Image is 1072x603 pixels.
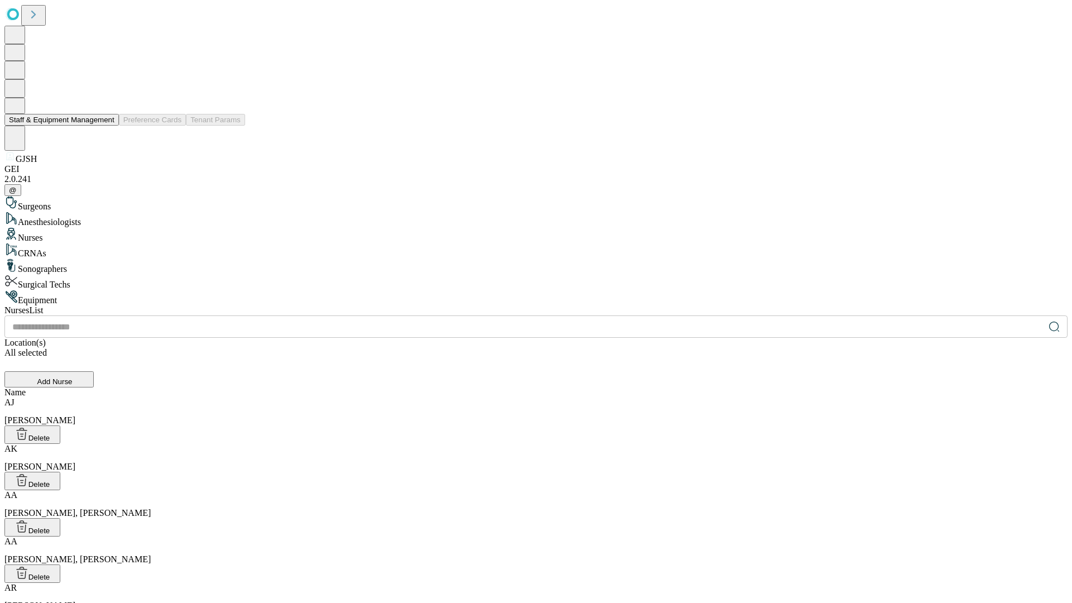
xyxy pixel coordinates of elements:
span: Delete [28,480,50,489]
div: Anesthesiologists [4,212,1068,227]
div: [PERSON_NAME] [4,444,1068,472]
span: Add Nurse [37,377,73,386]
button: @ [4,184,21,196]
button: Delete [4,472,60,490]
span: Location(s) [4,338,46,347]
div: Nurses [4,227,1068,243]
span: AA [4,490,17,500]
span: Delete [28,527,50,535]
div: [PERSON_NAME], [PERSON_NAME] [4,537,1068,564]
button: Add Nurse [4,371,94,387]
div: [PERSON_NAME] [4,398,1068,425]
span: GJSH [16,154,37,164]
button: Delete [4,518,60,537]
button: Delete [4,564,60,583]
span: Delete [28,434,50,442]
div: GEI [4,164,1068,174]
div: Surgical Techs [4,274,1068,290]
span: AJ [4,398,15,407]
button: Preference Cards [119,114,186,126]
div: Surgeons [4,196,1068,212]
div: [PERSON_NAME], [PERSON_NAME] [4,490,1068,518]
div: CRNAs [4,243,1068,259]
span: AA [4,537,17,546]
button: Delete [4,425,60,444]
button: Tenant Params [186,114,245,126]
div: Name [4,387,1068,398]
span: @ [9,186,17,194]
div: Nurses List [4,305,1068,315]
span: Delete [28,573,50,581]
div: Equipment [4,290,1068,305]
span: AR [4,583,17,592]
div: All selected [4,348,1068,358]
span: AK [4,444,17,453]
div: 2.0.241 [4,174,1068,184]
div: Sonographers [4,259,1068,274]
button: Staff & Equipment Management [4,114,119,126]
